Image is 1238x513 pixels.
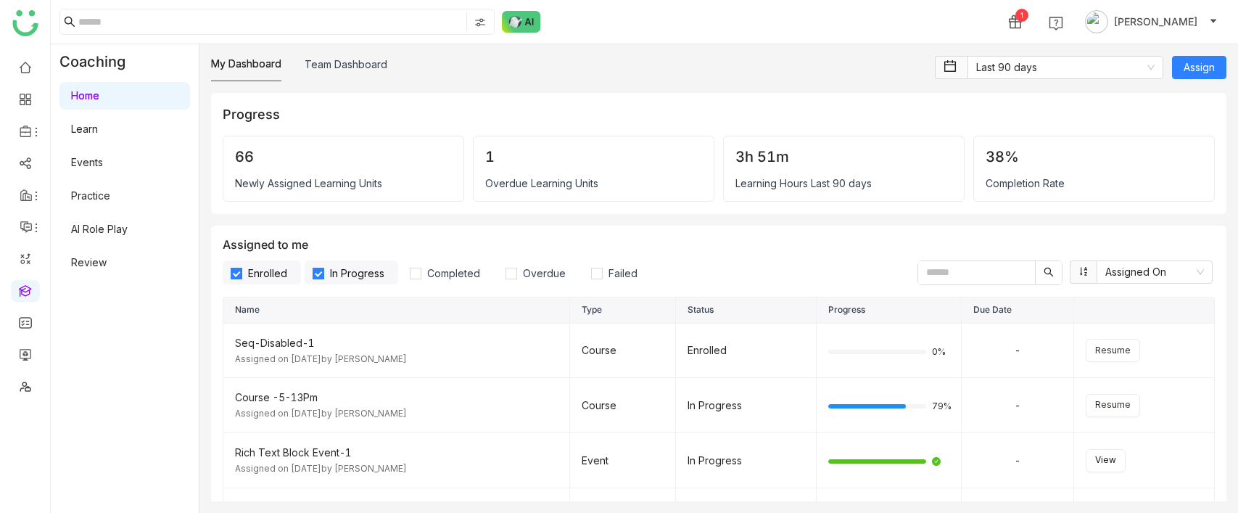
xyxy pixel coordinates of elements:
div: Assigned on [DATE] by [PERSON_NAME] [235,407,558,421]
span: 0% [932,348,949,356]
span: Completed [421,267,486,279]
a: Learn [71,123,98,135]
span: Failed [603,267,643,279]
div: Progress [223,104,1215,124]
div: Event [582,453,664,469]
button: Resume [1086,394,1140,417]
img: search-type.svg [474,17,486,28]
td: - [962,433,1074,488]
div: Course -5-13Pm [235,390,558,406]
div: Completion Rate [986,177,1202,189]
span: Overdue [517,267,571,279]
a: Practice [71,189,110,202]
th: Progress [817,297,962,324]
div: 3h 51m [735,148,952,165]
div: Newly Assigned Learning Units [235,177,452,189]
span: 79% [932,402,949,411]
th: Name [223,297,570,324]
a: Events [71,156,103,168]
img: ask-buddy-normal.svg [502,11,541,33]
div: Enrolled [688,342,804,358]
td: - [962,378,1074,433]
button: Assign [1172,56,1226,79]
img: logo [12,10,38,36]
a: Review [71,256,107,268]
th: Due Date [962,297,1074,324]
span: Enrolled [242,267,293,279]
span: [PERSON_NAME] [1114,14,1197,30]
div: Course [582,398,664,414]
div: Assigned on [DATE] by [PERSON_NAME] [235,353,558,366]
span: In Progress [324,267,390,279]
div: 38% [986,148,1202,165]
div: In Progress [688,453,804,469]
button: [PERSON_NAME] [1082,10,1221,33]
img: avatar [1085,10,1108,33]
div: 66 [235,148,452,165]
button: Resume [1086,339,1140,362]
img: help.svg [1049,16,1063,30]
span: Assign [1184,59,1215,75]
span: Resume [1095,344,1131,358]
td: - [962,324,1074,379]
nz-select-item: Last 90 days [976,57,1155,78]
th: Type [570,297,676,324]
a: Home [71,89,99,102]
th: Status [676,297,817,324]
div: Coaching [51,44,147,79]
div: Course [582,342,664,358]
span: View [1095,454,1116,467]
nz-select-item: Assigned On [1105,261,1204,283]
div: Seq-Disabled-1 [235,335,558,351]
div: Overdue Learning Units [485,177,702,189]
div: In Progress [688,398,804,414]
a: Team Dashboard [305,58,387,70]
button: View [1086,449,1126,472]
a: My Dashboard [211,57,281,70]
div: Rich Text Block Event-1 [235,445,558,461]
div: Assigned to me [223,237,1215,285]
div: Assigned on [DATE] by [PERSON_NAME] [235,462,558,476]
div: 1 [485,148,702,165]
div: 1 [1015,9,1028,22]
div: Learning Hours Last 90 days [735,177,952,189]
span: Resume [1095,398,1131,412]
a: AI Role Play [71,223,128,235]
